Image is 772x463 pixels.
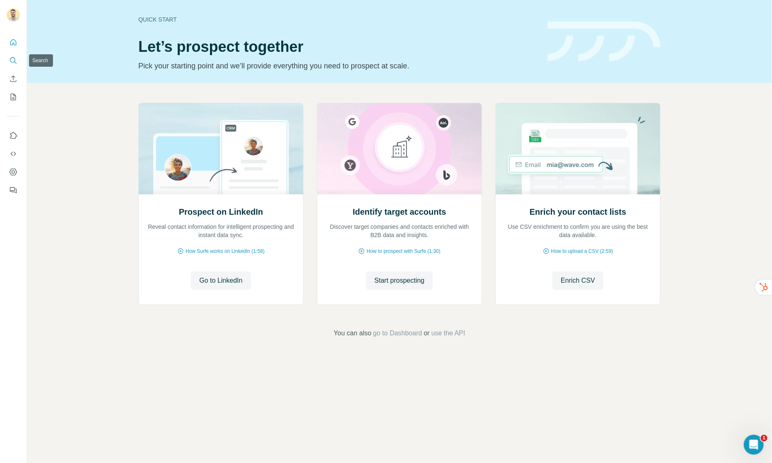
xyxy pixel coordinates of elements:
[744,435,764,455] iframe: Intercom live chat
[551,247,613,255] span: How to upload a CSV (2:59)
[7,53,20,68] button: Search
[7,128,20,143] button: Use Surfe on LinkedIn
[326,223,473,239] p: Discover target companies and contacts enriched with B2B data and insights.
[530,206,626,218] h2: Enrich your contact lists
[7,35,20,50] button: Quick start
[367,247,440,255] span: How to prospect with Surfe (1:30)
[138,39,538,55] h1: Let’s prospect together
[199,276,242,286] span: Go to LinkedIn
[374,276,425,286] span: Start prospecting
[334,328,372,338] span: You can also
[7,90,20,104] button: My lists
[761,435,767,441] span: 1
[353,206,446,218] h2: Identify target accounts
[186,247,265,255] span: How Surfe works on LinkedIn (1:58)
[552,271,603,290] button: Enrich CSV
[431,328,465,338] button: use the API
[548,22,661,62] img: banner
[7,165,20,179] button: Dashboard
[366,271,433,290] button: Start prospecting
[138,103,304,194] img: Prospect on LinkedIn
[561,276,595,286] span: Enrich CSV
[504,223,652,239] p: Use CSV enrichment to confirm you are using the best data available.
[147,223,295,239] p: Reveal contact information for intelligent prospecting and instant data sync.
[138,60,538,72] p: Pick your starting point and we’ll provide everything you need to prospect at scale.
[7,146,20,161] button: Use Surfe API
[138,15,538,24] div: Quick start
[7,183,20,198] button: Feedback
[424,328,429,338] span: or
[495,103,661,194] img: Enrich your contact lists
[191,271,251,290] button: Go to LinkedIn
[179,206,263,218] h2: Prospect on LinkedIn
[373,328,422,338] button: go to Dashboard
[7,71,20,86] button: Enrich CSV
[317,103,482,194] img: Identify target accounts
[7,8,20,22] img: Avatar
